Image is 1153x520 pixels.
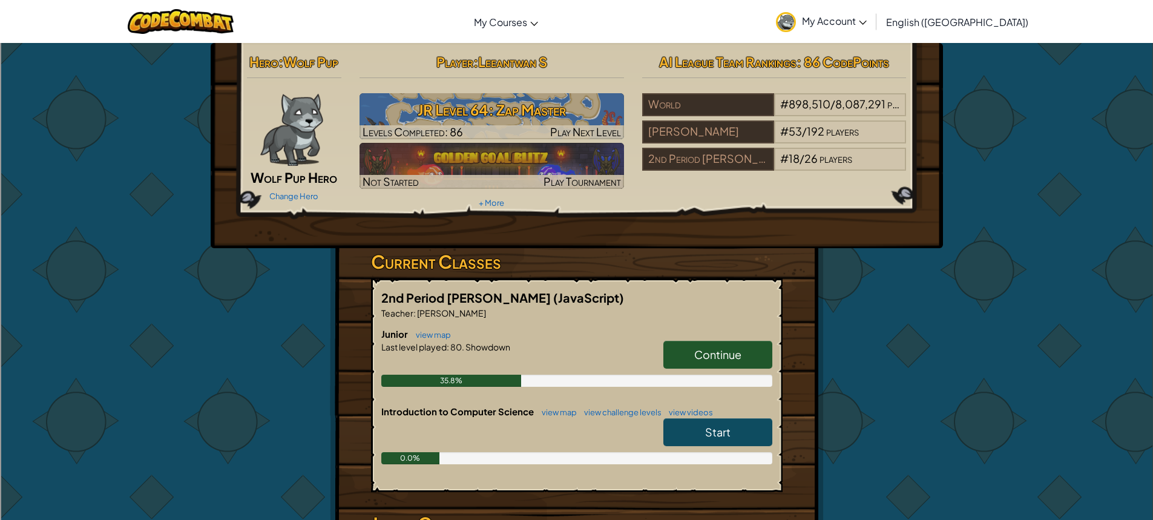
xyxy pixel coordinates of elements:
a: My Account [770,2,873,41]
img: CodeCombat logo [128,9,234,34]
div: Options [5,48,1148,59]
h3: JR Level 64: Zap Master [360,96,624,123]
div: Move To ... [5,81,1148,92]
span: English ([GEOGRAPHIC_DATA]) [886,16,1028,28]
a: My Courses [468,5,544,38]
img: avatar [776,12,796,32]
span: My Courses [474,16,527,28]
span: My Account [802,15,867,27]
div: Sort A > Z [5,5,1148,16]
div: Delete [5,38,1148,48]
a: Play Next Level [360,93,624,139]
div: Sign out [5,59,1148,70]
div: Sort New > Old [5,16,1148,27]
div: Rename [5,70,1148,81]
div: Move To ... [5,27,1148,38]
a: English ([GEOGRAPHIC_DATA]) [880,5,1034,38]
